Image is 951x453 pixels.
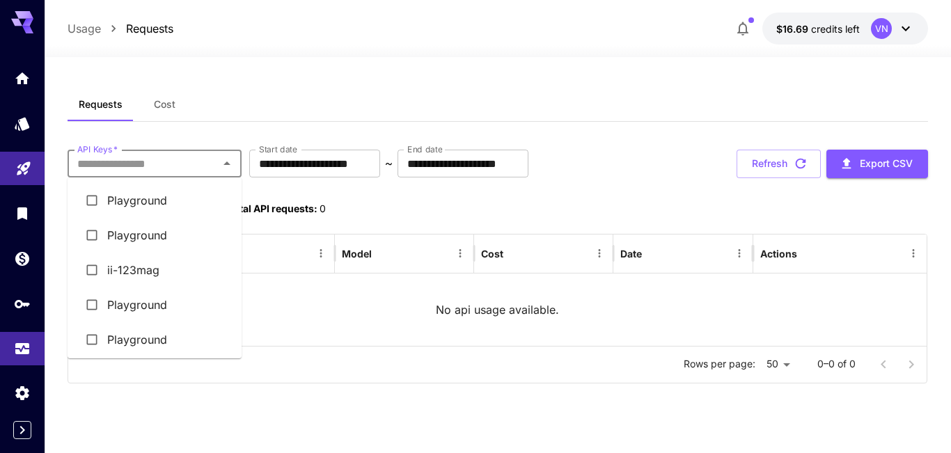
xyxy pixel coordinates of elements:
div: Home [14,70,31,87]
li: Playground [68,218,242,253]
span: credits left [811,23,860,35]
button: Menu [311,244,331,263]
button: $16.69235VN [762,13,928,45]
li: ii-123mag [68,253,242,287]
li: Playground [68,322,242,357]
div: VN [871,18,892,39]
a: Requests [126,20,173,37]
button: Close [217,154,237,173]
button: Sort [373,244,393,263]
label: End date [407,143,442,155]
div: Model [342,248,372,260]
div: Date [620,248,642,260]
div: Settings [14,380,31,397]
div: Actions [760,248,797,260]
nav: breadcrumb [68,20,173,37]
button: Menu [590,244,609,263]
button: Expand sidebar [13,421,31,439]
div: Playground [15,155,32,173]
div: Models [14,115,31,132]
div: Usage [14,335,31,353]
label: API Keys [77,143,118,155]
div: API Keys [14,295,31,312]
div: Cost [481,248,503,260]
span: $16.69 [776,23,811,35]
button: Refresh [737,150,821,178]
div: Wallet [14,250,31,267]
p: No api usage available. [436,301,559,318]
li: Playground [68,287,242,322]
span: 0 [320,202,326,214]
button: Menu [730,244,749,263]
span: Total API requests: [228,202,317,214]
div: 50 [761,354,795,374]
button: Menu [450,244,470,263]
button: Menu [904,244,923,263]
p: ~ [385,155,393,172]
p: Rows per page: [684,357,755,371]
span: Cost [154,98,175,111]
label: Start date [259,143,297,155]
button: Sort [505,244,524,263]
span: Requests [79,98,123,111]
button: Export CSV [826,150,928,178]
div: $16.69235 [776,22,860,36]
a: Usage [68,20,101,37]
p: 0–0 of 0 [817,357,856,371]
button: Sort [643,244,663,263]
li: Playground [68,183,242,218]
div: Library [14,205,31,222]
